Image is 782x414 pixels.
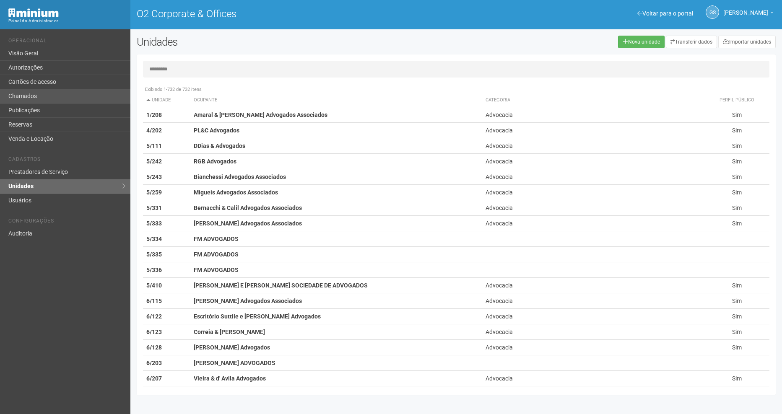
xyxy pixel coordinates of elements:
td: Advocacia [482,340,705,355]
strong: 5/410 [146,282,162,289]
strong: 1/208 [146,111,162,118]
h2: Unidades [137,36,396,48]
strong: 4/202 [146,127,162,134]
strong: Bianchessi Advogados Associados [194,173,286,180]
td: Advocacia [482,371,705,386]
li: Configurações [8,218,124,227]
strong: [PERSON_NAME] E [PERSON_NAME] SOCIEDADE DE ADVOGADOS [194,282,368,289]
th: Unidade: activate to sort column descending [143,93,190,107]
a: Transferir dados [666,36,717,48]
td: Advocacia [482,278,705,293]
span: Sim [732,313,742,320]
a: [PERSON_NAME] [723,10,774,17]
td: Advocacia [482,138,705,154]
h1: O2 Corporate & Offices [137,8,450,19]
strong: Vieira & d' Avila Advogados [194,375,266,382]
strong: 5/243 [146,173,162,180]
td: Advocacia [482,200,705,216]
span: Sim [732,111,742,118]
a: Nova unidade [618,36,665,48]
strong: Escritório Suttile e [PERSON_NAME] Advogados [194,313,321,320]
img: Minium [8,8,59,17]
strong: 5/334 [146,235,162,242]
div: Exibindo 1-732 de 732 itens [143,86,769,93]
strong: [PERSON_NAME] Advogados Associados [194,220,302,227]
strong: 5/336 [146,267,162,273]
strong: [PERSON_NAME] Advogados Associados [194,298,302,304]
span: Gabriela Souza [723,1,768,16]
span: Sim [732,204,742,211]
span: Sim [732,127,742,134]
li: Operacional [8,38,124,47]
strong: Amaral & [PERSON_NAME] Advogados Associados [194,111,327,118]
span: Sim [732,298,742,304]
span: Sim [732,189,742,196]
strong: 5/335 [146,251,162,258]
strong: 6/207 [146,375,162,382]
span: Sim [732,282,742,289]
strong: FM ADVOGADOS [194,267,239,273]
strong: 6/128 [146,344,162,351]
span: Sim [732,220,742,227]
td: Advocacia [482,293,705,309]
span: Sim [732,173,742,180]
div: Painel do Administrador [8,17,124,25]
td: Advocacia [482,216,705,231]
td: Advocacia [482,123,705,138]
strong: DDias & Advogados [194,142,245,149]
td: Advocacia [482,154,705,169]
td: Advocacia [482,185,705,200]
strong: 5/242 [146,158,162,165]
span: Sim [732,329,742,335]
strong: 5/111 [146,142,162,149]
strong: [PERSON_NAME] ADVOGADOS [194,360,275,366]
strong: PL&C Advogados [194,127,239,134]
strong: 5/331 [146,204,162,211]
strong: FM ADVOGADOS [194,251,239,258]
span: Sim [732,375,742,382]
span: Sim [732,142,742,149]
strong: 6/122 [146,313,162,320]
strong: 5/259 [146,189,162,196]
th: Perfil público: activate to sort column ascending [704,93,769,107]
strong: 6/203 [146,360,162,366]
a: Voltar para o portal [637,10,693,17]
td: Advocacia [482,324,705,340]
td: Advocacia [482,107,705,123]
td: Advocacia [482,386,705,402]
strong: FM ADVOGADOS [194,235,239,242]
strong: 6/115 [146,298,162,304]
strong: Migueis Advogados Associados [194,189,278,196]
strong: Correia & [PERSON_NAME] [194,329,265,335]
li: Cadastros [8,156,124,165]
a: Importar unidades [718,36,776,48]
strong: 5/333 [146,220,162,227]
span: Sim [732,344,742,351]
td: Advocacia [482,309,705,324]
a: GS [706,5,719,19]
strong: 6/123 [146,329,162,335]
th: Ocupante: activate to sort column ascending [190,93,482,107]
span: Sim [732,158,742,165]
th: Categoria: activate to sort column ascending [482,93,705,107]
strong: RGB Advogados [194,158,236,165]
td: Advocacia [482,169,705,185]
strong: [PERSON_NAME] Advogados [194,344,270,351]
strong: Bernacchi & Calil Advogados Associados [194,204,302,211]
